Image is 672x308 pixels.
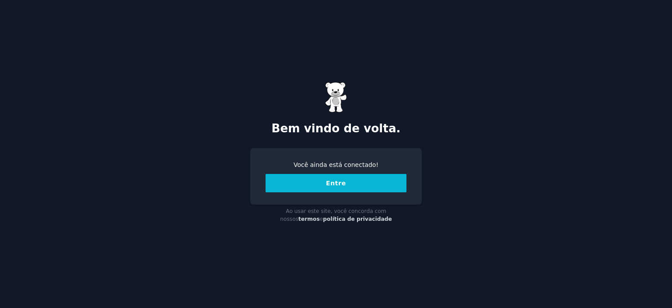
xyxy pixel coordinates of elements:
font: Você ainda está conectado! [294,161,378,168]
a: termos [298,216,320,222]
a: Entre [266,180,406,187]
font: e [320,216,323,222]
font: Ao usar este site, você concorda com nossos [280,208,386,222]
img: Ursinho de goma [325,82,347,113]
font: Bem vindo de volta. [271,122,400,135]
a: política de privacidade [323,216,392,222]
button: Entre [266,174,406,192]
font: Entre [326,180,346,187]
